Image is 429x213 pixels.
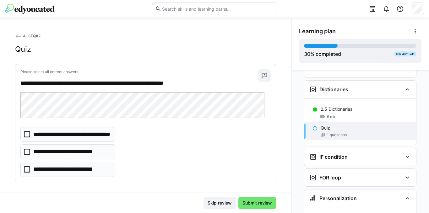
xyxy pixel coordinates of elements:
h3: IF condition [319,154,348,160]
p: Please select all correct answers. [20,69,258,74]
span: 6 min [327,114,336,119]
span: Skip review [207,200,233,206]
span: Learning plan [299,28,336,35]
div: 18h 48m left [394,51,416,56]
span: 30 [304,51,310,57]
div: % completed [304,50,341,58]
input: Search skills and learning paths… [161,6,274,12]
span: AI-SEQ#2 [23,34,41,38]
p: 2.5 Dictionaries [321,106,352,112]
h3: FOR loop [319,174,341,181]
span: 1 questions [327,132,347,137]
button: Submit review [238,197,276,209]
h2: Quiz [15,45,31,54]
span: Submit review [242,200,273,206]
button: Skip review [204,197,236,209]
h3: Personalization [319,195,357,201]
p: Quiz [321,125,330,131]
h3: Dictionaries [319,86,348,93]
a: AI-SEQ#2 [15,34,41,38]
